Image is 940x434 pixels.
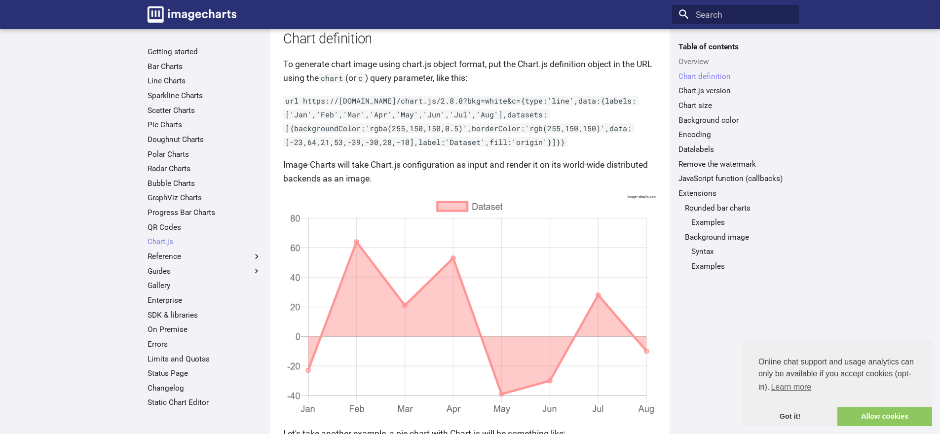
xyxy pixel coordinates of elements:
[283,96,639,147] code: url https://[DOMAIN_NAME]/chart.js/2.8.0?bkg=white&c={type:'line',data:{labels:['Jan','Feb','Mar'...
[691,261,792,271] a: Examples
[678,115,792,125] a: Background color
[283,158,657,185] p: Image-Charts will take Chart.js configuration as input and render it on its world-wide distribute...
[837,407,932,427] a: allow cookies
[743,340,932,426] div: cookieconsent
[691,217,792,227] a: Examples
[148,339,262,349] a: Errors
[672,42,799,271] nav: Table of contents
[758,356,916,395] span: Online chat support and usage analytics can only be available if you accept cookies (opt-in).
[685,217,792,227] nav: Rounded bar charts
[319,73,345,83] code: chart
[685,247,792,271] nav: Background image
[148,179,262,188] a: Bubble Charts
[148,91,262,101] a: Sparkline Charts
[691,247,792,256] a: Syntax
[148,310,262,320] a: SDK & libraries
[148,164,262,174] a: Radar Charts
[148,76,262,86] a: Line Charts
[678,86,792,96] a: Chart.js version
[672,42,799,52] label: Table of contents
[148,120,262,130] a: Pie Charts
[769,380,813,395] a: learn more about cookies
[678,159,792,169] a: Remove the watermark
[148,368,262,378] a: Status Page
[356,73,365,83] code: c
[685,203,792,213] a: Rounded bar charts
[678,174,792,183] a: JavaScript function (callbacks)
[148,398,262,407] a: Static Chart Editor
[678,130,792,140] a: Encoding
[148,208,262,217] a: Progress Bar Charts
[148,266,262,276] label: Guides
[148,222,262,232] a: QR Codes
[148,135,262,145] a: Doughnut Charts
[678,188,792,198] a: Extensions
[148,62,262,72] a: Bar Charts
[148,383,262,393] a: Changelog
[148,295,262,305] a: Enterprise
[678,72,792,81] a: Chart definition
[685,232,792,242] a: Background image
[283,57,657,85] p: To generate chart image using chart.js object format, put the Chart.js definition object in the U...
[143,2,241,27] a: Image-Charts documentation
[743,407,837,427] a: dismiss cookie message
[148,193,262,203] a: GraphViz Charts
[678,145,792,154] a: Datalabels
[148,325,262,334] a: On Premise
[678,57,792,67] a: Overview
[678,101,792,110] a: Chart size
[148,354,262,364] a: Limits and Quotas
[283,194,657,418] img: chart
[148,281,262,290] a: Gallery
[148,6,236,23] img: logo
[148,237,262,247] a: Chart.js
[283,30,657,49] h2: Chart definition
[148,106,262,115] a: Scatter Charts
[148,252,262,261] label: Reference
[148,47,262,57] a: Getting started
[148,149,262,159] a: Polar Charts
[672,5,799,25] input: Search
[678,203,792,272] nav: Extensions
